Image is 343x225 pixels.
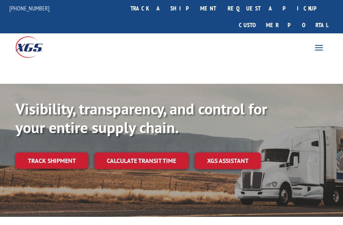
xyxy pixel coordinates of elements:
a: Track shipment [15,152,88,169]
a: Calculate transit time [94,152,189,169]
b: Visibility, transparency, and control for your entire supply chain. [15,99,267,137]
a: [PHONE_NUMBER] [9,4,50,12]
a: XGS ASSISTANT [195,152,261,169]
a: Customer Portal [233,17,334,33]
